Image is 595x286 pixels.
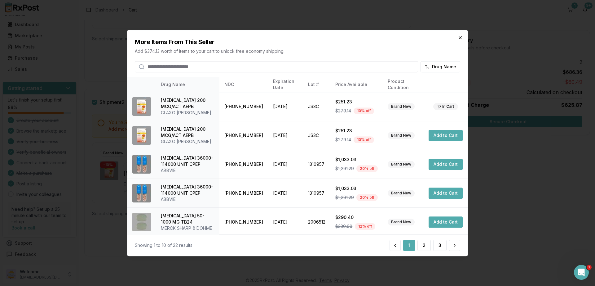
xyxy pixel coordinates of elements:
button: 3 [433,240,447,251]
div: Brand New [388,103,415,110]
td: JS3C [303,121,330,150]
div: ABBVIE [161,167,214,174]
button: Add to Cart [429,159,463,170]
img: Creon 36000-114000 UNIT CPEP [132,184,151,202]
td: [PHONE_NUMBER] [219,150,268,179]
td: JS3C [303,92,330,121]
div: Showing 1 to 10 of 22 results [135,242,192,248]
button: 2 [417,240,431,251]
button: 1 [403,240,415,251]
td: [DATE] [268,208,303,237]
div: Brand New [388,190,415,197]
p: Add $374.13 worth of items to your cart to unlock free economy shipping. [135,48,460,54]
img: Creon 36000-114000 UNIT CPEP [132,155,151,174]
div: [MEDICAL_DATA] 50-1000 MG TB24 [161,213,214,225]
td: [PHONE_NUMBER] [219,92,268,121]
span: $1,291.29 [335,194,354,201]
td: [DATE] [268,179,303,208]
span: Drug Name [432,64,456,70]
td: [DATE] [268,121,303,150]
button: Add to Cart [429,216,463,228]
div: 12 % off [355,223,375,230]
div: [MEDICAL_DATA] 200 MCG/ACT AEPB [161,97,214,110]
div: 20 % off [356,194,378,201]
h2: More Items From This Seller [135,38,460,46]
td: [DATE] [268,150,303,179]
div: ABBVIE [161,196,214,202]
div: [MEDICAL_DATA] 36000-114000 UNIT CPEP [161,184,214,196]
div: GLAXO [PERSON_NAME] [161,110,214,116]
div: GLAXO [PERSON_NAME] [161,138,214,145]
span: $1,291.29 [335,166,354,172]
button: Add to Cart [429,188,463,199]
div: Brand New [388,132,415,139]
td: 1310957 [303,179,330,208]
button: Drug Name [421,61,460,72]
div: [MEDICAL_DATA] 200 MCG/ACT AEPB [161,126,214,138]
div: 20 % off [356,165,378,172]
td: 2006512 [303,208,330,237]
div: $251.23 [335,128,378,134]
img: Janumet XR 50-1000 MG TB24 [132,213,151,231]
div: In Cart [433,103,458,110]
td: [PHONE_NUMBER] [219,179,268,208]
button: Add to Cart [429,130,463,141]
div: $251.23 [335,99,378,105]
div: $1,033.03 [335,157,378,163]
span: $279.14 [335,108,351,114]
th: Drug Name [156,77,219,92]
div: $290.40 [335,214,378,220]
th: Expiration Date [268,77,303,92]
div: [MEDICAL_DATA] 36000-114000 UNIT CPEP [161,155,214,167]
td: [PHONE_NUMBER] [219,121,268,150]
img: Arnuity Ellipta 200 MCG/ACT AEPB [132,126,151,145]
th: Lot # [303,77,330,92]
th: Product Condition [383,77,424,92]
div: $1,033.03 [335,185,378,192]
div: Brand New [388,219,415,225]
div: 10 % off [354,136,374,143]
div: MERCK SHARP & DOHME [161,225,214,231]
th: Price Available [330,77,383,92]
span: $279.14 [335,137,351,143]
span: $330.00 [335,223,352,229]
img: Arnuity Ellipta 200 MCG/ACT AEPB [132,97,151,116]
td: [DATE] [268,92,303,121]
td: 1310957 [303,150,330,179]
div: 10 % off [354,107,374,114]
td: [PHONE_NUMBER] [219,208,268,237]
iframe: Intercom live chat [574,265,589,280]
span: 1 [587,265,592,270]
div: Brand New [388,161,415,168]
th: NDC [219,77,268,92]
